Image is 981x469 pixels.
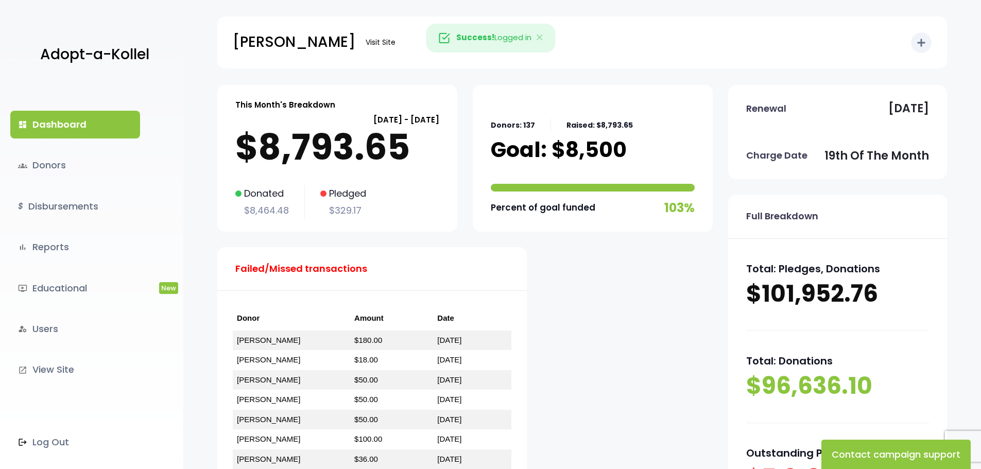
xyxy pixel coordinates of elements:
p: Pledged [320,185,366,202]
p: $96,636.10 [746,370,929,402]
th: Amount [350,306,433,331]
p: Percent of goal funded [491,200,595,216]
a: Log Out [10,428,140,456]
button: add [911,32,932,53]
a: [PERSON_NAME] [237,415,300,424]
a: [PERSON_NAME] [237,355,300,364]
a: groupsDonors [10,151,140,179]
a: [PERSON_NAME] [237,455,300,463]
p: $8,464.48 [235,202,289,219]
a: bar_chartReports [10,233,140,261]
a: [DATE] [437,355,461,364]
th: Date [433,306,511,331]
p: 19th of the month [824,146,929,166]
p: Adopt-a-Kollel [40,42,149,67]
p: $8,793.65 [235,127,439,168]
a: [PERSON_NAME] [237,336,300,344]
a: [DATE] [437,435,461,443]
a: $18.00 [354,355,378,364]
a: dashboardDashboard [10,111,140,138]
a: $50.00 [354,395,378,404]
div: Logged in [426,24,555,53]
a: $180.00 [354,336,382,344]
p: Donated [235,185,289,202]
i: bar_chart [18,242,27,252]
p: [PERSON_NAME] [233,29,355,55]
p: Charge Date [746,147,807,164]
p: Total: Donations [746,352,929,370]
i: add [915,37,927,49]
a: [PERSON_NAME] [237,375,300,384]
span: groups [18,161,27,170]
button: Contact campaign support [821,440,971,469]
a: [PERSON_NAME] [237,435,300,443]
p: Full Breakdown [746,208,818,224]
p: [DATE] - [DATE] [235,113,439,127]
a: $Disbursements [10,193,140,220]
p: Goal: $8,500 [491,137,627,163]
button: Close [525,24,555,52]
strong: Success! [456,32,494,43]
span: New [159,282,178,294]
p: Donors: 137 [491,119,535,132]
a: Visit Site [360,32,401,53]
p: Failed/Missed transactions [235,260,367,277]
p: This Month's Breakdown [235,98,335,112]
a: $50.00 [354,375,378,384]
a: $100.00 [354,435,382,443]
a: $36.00 [354,455,378,463]
a: [DATE] [437,395,461,404]
p: Renewal [746,100,786,117]
p: $329.17 [320,202,366,219]
p: [DATE] [888,98,929,119]
p: $101,952.76 [746,278,929,310]
a: launchView Site [10,356,140,384]
a: [DATE] [437,336,461,344]
a: [DATE] [437,415,461,424]
a: [DATE] [437,375,461,384]
p: 103% [664,197,695,219]
i: $ [18,199,23,214]
p: Raised: $8,793.65 [566,119,633,132]
a: ondemand_videoEducationalNew [10,274,140,302]
th: Donor [233,306,350,331]
a: [PERSON_NAME] [237,395,300,404]
i: dashboard [18,120,27,129]
a: manage_accountsUsers [10,315,140,343]
p: Outstanding Pledges [746,444,929,462]
a: Adopt-a-Kollel [35,30,149,80]
i: manage_accounts [18,324,27,334]
p: Total: Pledges, Donations [746,259,929,278]
a: $50.00 [354,415,378,424]
i: ondemand_video [18,284,27,293]
i: launch [18,366,27,375]
a: [DATE] [437,455,461,463]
